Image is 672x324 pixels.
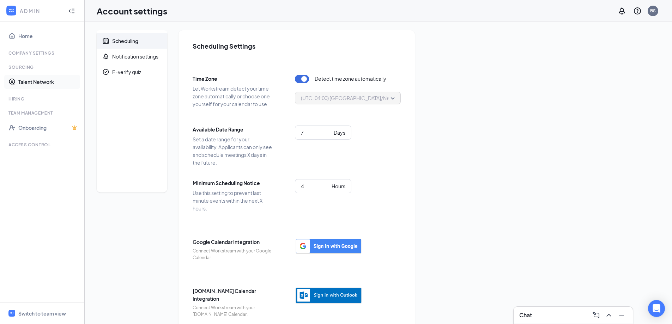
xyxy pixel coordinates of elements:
span: Connect Workstream with your [DOMAIN_NAME] Calendar. [193,305,274,318]
span: (UTC-04:00) [GEOGRAPHIC_DATA]/New_York - Eastern Time [301,93,441,103]
a: CalendarScheduling [97,33,167,49]
h1: Account settings [97,5,167,17]
div: Sourcing [8,64,77,70]
span: Available Date Range [193,126,274,133]
span: [DOMAIN_NAME] Calendar Integration [193,287,274,302]
svg: CheckmarkCircle [102,68,109,75]
span: Connect Workstream with your Google Calendar. [193,248,274,261]
svg: Bell [102,53,109,60]
svg: WorkstreamLogo [8,7,15,14]
button: Minimize [616,310,627,321]
span: Let Workstream detect your time zone automatically or choose one yourself for your calendar to use. [193,85,274,108]
div: Access control [8,142,77,148]
div: Scheduling [112,37,138,44]
span: Minimum Scheduling Notice [193,179,274,187]
div: ADMIN [20,7,62,14]
a: CheckmarkCircleE-verify quiz [97,64,167,80]
span: Use this setting to prevent last minute events within the next X hours. [193,189,274,212]
svg: Collapse [68,7,75,14]
svg: Notifications [618,7,626,15]
svg: ChevronUp [605,311,613,319]
div: Hiring [8,96,77,102]
svg: WorkstreamLogo [10,311,14,316]
div: E-verify quiz [112,68,141,75]
a: Talent Network [18,75,79,89]
div: Open Intercom Messenger [648,300,665,317]
a: OnboardingCrown [18,121,79,135]
span: Detect time zone automatically [315,75,386,83]
h2: Scheduling Settings [193,42,401,50]
span: Time Zone [193,75,274,82]
span: Google Calendar Integration [193,238,274,246]
svg: Calendar [102,37,109,44]
a: Home [18,29,79,43]
button: ChevronUp [603,310,615,321]
span: Set a date range for your availability. Applicants can only see and schedule meetings X days in t... [193,135,274,166]
div: Hours [332,182,345,190]
svg: ComposeMessage [592,311,600,319]
div: Notification settings [112,53,158,60]
button: ComposeMessage [591,310,602,321]
div: Company Settings [8,50,77,56]
svg: Minimize [617,311,626,319]
div: BS [650,8,656,14]
div: Days [334,129,345,136]
svg: QuestionInfo [633,7,642,15]
a: BellNotification settings [97,49,167,64]
div: Switch to team view [18,310,66,317]
h3: Chat [519,311,532,319]
div: Team Management [8,110,77,116]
